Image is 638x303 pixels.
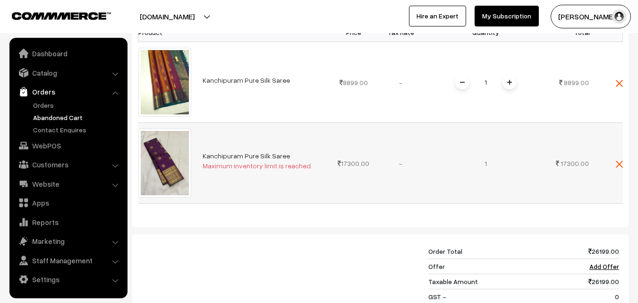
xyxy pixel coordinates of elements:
img: kanchipuram-saree-va11856-aug.jpeg [138,48,191,117]
span: 1 [485,159,487,167]
a: Dashboard [12,45,124,62]
a: Catalog [12,64,124,81]
a: Settings [12,271,124,288]
a: Website [12,175,124,192]
a: Apps [12,194,124,211]
a: Contact Enquires [31,125,124,135]
a: Orders [31,100,124,110]
span: 17300.00 [561,159,589,167]
span: - [399,78,402,87]
td: 17300.00 [330,123,377,204]
span: - [399,159,402,167]
td: 8899.00 [330,42,377,123]
td: Offer [428,259,558,274]
img: user [612,9,626,24]
a: Add Offer [589,262,619,270]
a: Orders [12,83,124,100]
a: Reports [12,214,124,231]
img: plusI [507,80,512,85]
a: Kanchipuram Pure Silk Saree [203,152,290,160]
span: Maximum inventory limit is reached. [203,162,312,170]
img: close [616,161,623,168]
td: 26199.00 [558,244,619,259]
td: Order Total [428,244,558,259]
a: Abandoned Cart [31,113,124,122]
span: 8899.00 [564,78,589,87]
a: Staff Management [12,252,124,269]
td: Taxable Amount [428,274,558,289]
img: close [616,80,623,87]
img: kanchipuram-saree-va9741-jun.jpeg [138,129,191,198]
button: [PERSON_NAME] [551,5,631,28]
a: Marketing [12,233,124,250]
a: My Subscription [475,6,539,26]
img: minus [460,80,465,85]
td: 26199.00 [558,274,619,289]
a: Customers [12,156,124,173]
button: [DOMAIN_NAME] [107,5,228,28]
a: COMMMERCE [12,9,94,21]
a: WebPOS [12,137,124,154]
a: Kanchipuram Pure Silk Saree [203,76,290,84]
img: COMMMERCE [12,12,111,19]
a: Hire an Expert [409,6,466,26]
